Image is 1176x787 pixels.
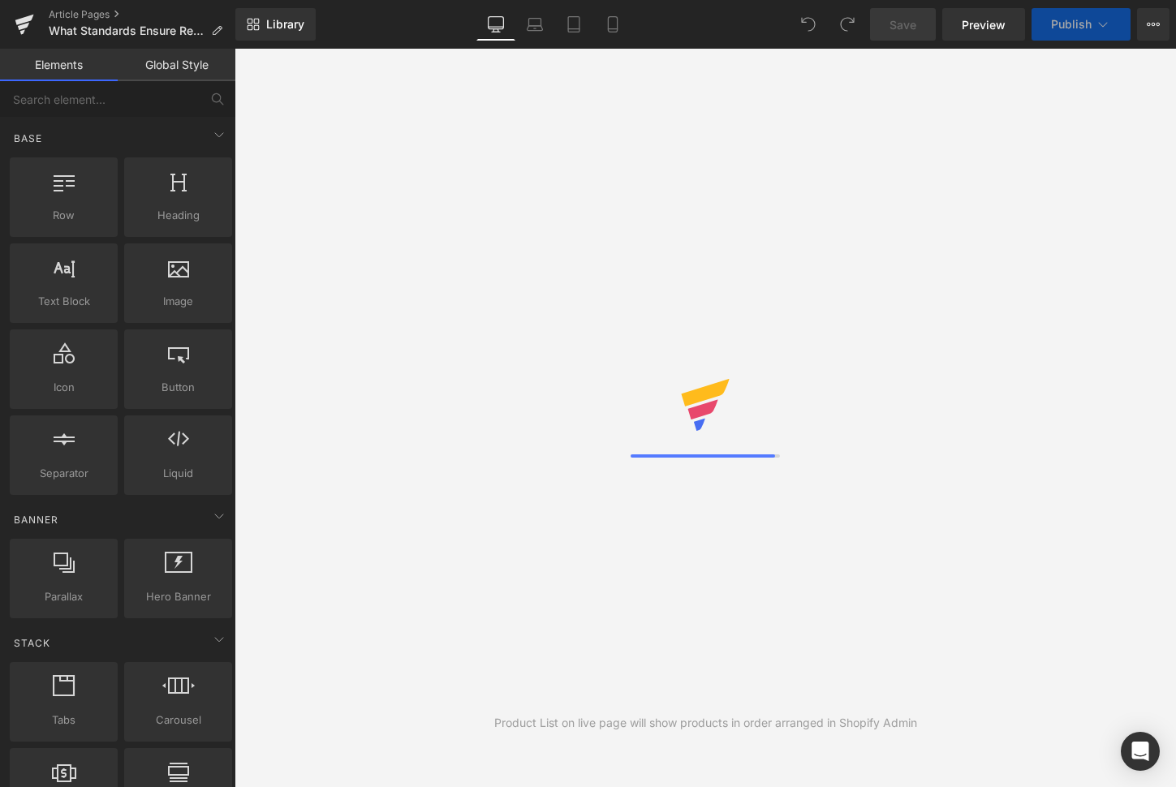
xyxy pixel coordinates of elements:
[129,465,227,482] span: Liquid
[12,131,44,146] span: Base
[129,712,227,729] span: Carousel
[129,379,227,396] span: Button
[942,8,1025,41] a: Preview
[15,588,113,605] span: Parallax
[15,207,113,224] span: Row
[129,293,227,310] span: Image
[494,714,917,732] div: Product List on live page will show products in order arranged in Shopify Admin
[118,49,235,81] a: Global Style
[593,8,632,41] a: Mobile
[49,24,205,37] span: What Standards Ensure Refurbished E-Bike Quality?
[12,635,52,651] span: Stack
[1051,18,1092,31] span: Publish
[15,465,113,482] span: Separator
[129,207,227,224] span: Heading
[15,379,113,396] span: Icon
[1121,732,1160,771] div: Open Intercom Messenger
[554,8,593,41] a: Tablet
[515,8,554,41] a: Laptop
[235,8,316,41] a: New Library
[15,712,113,729] span: Tabs
[15,293,113,310] span: Text Block
[12,512,60,527] span: Banner
[1032,8,1131,41] button: Publish
[962,16,1006,33] span: Preview
[49,8,235,21] a: Article Pages
[792,8,825,41] button: Undo
[129,588,227,605] span: Hero Banner
[266,17,304,32] span: Library
[1137,8,1170,41] button: More
[476,8,515,41] a: Desktop
[890,16,916,33] span: Save
[831,8,864,41] button: Redo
